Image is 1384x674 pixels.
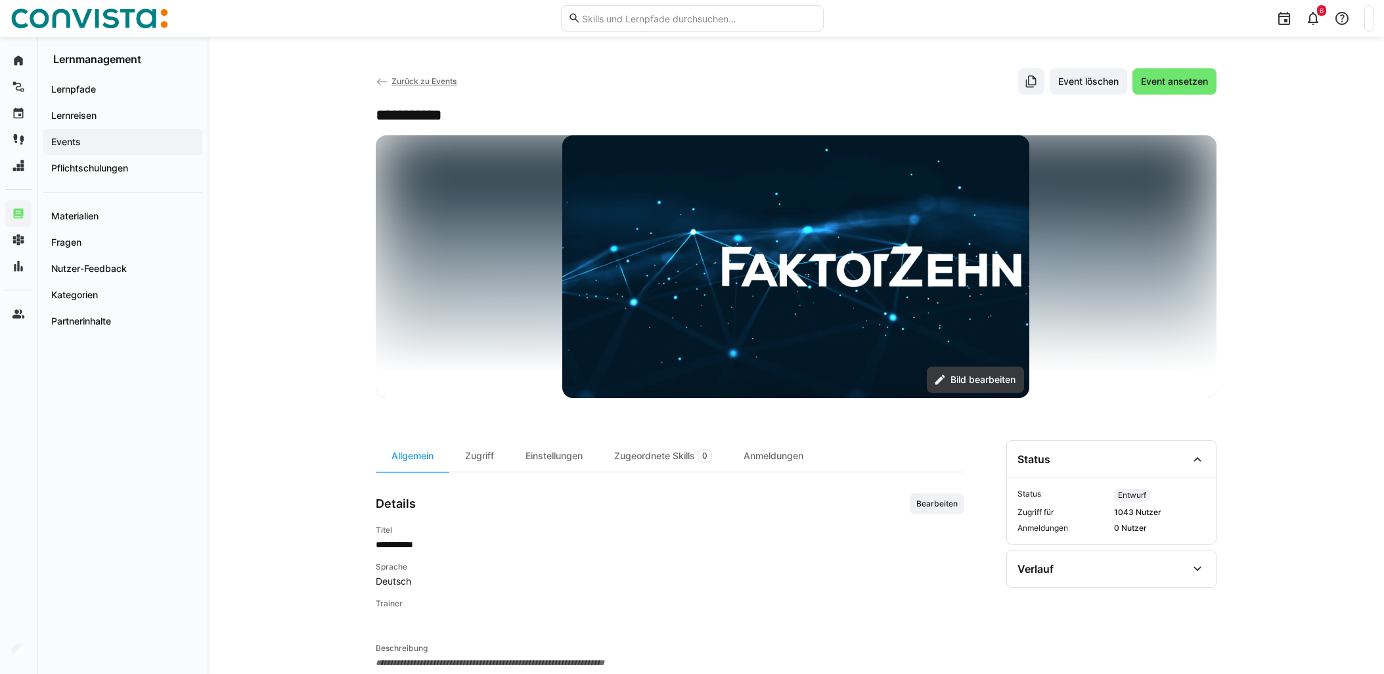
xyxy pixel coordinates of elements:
[376,525,964,535] h4: Titel
[1017,507,1109,518] span: Zugriff für
[1017,562,1054,575] div: Verlauf
[1139,75,1210,88] span: Event ansetzen
[1118,490,1146,501] span: Entwurf
[391,76,457,86] span: Zurück zu Events
[449,440,510,472] div: Zugriff
[581,12,816,24] input: Skills und Lernpfade durchsuchen…
[927,367,1024,393] button: Bild bearbeiten
[702,451,707,461] span: 0
[1050,68,1127,95] button: Event löschen
[376,575,964,588] span: Deutsch
[1132,68,1217,95] button: Event ansetzen
[949,373,1017,386] span: Bild bearbeiten
[376,76,457,86] a: Zurück zu Events
[376,643,964,654] h4: Beschreibung
[915,499,959,509] span: Bearbeiten
[1017,489,1109,502] span: Status
[510,440,598,472] div: Einstellungen
[376,562,964,572] h4: Sprache
[1114,507,1205,518] span: 1043 Nutzer
[910,493,964,514] button: Bearbeiten
[376,440,449,472] div: Allgemein
[728,440,819,472] div: Anmeldungen
[1056,75,1121,88] span: Event löschen
[1320,7,1324,14] span: 6
[1017,523,1109,533] span: Anmeldungen
[376,598,964,609] h4: Trainer
[598,440,728,472] div: Zugeordnete Skills
[1114,523,1205,533] span: 0 Nutzer
[376,497,416,511] h3: Details
[1017,453,1050,466] div: Status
